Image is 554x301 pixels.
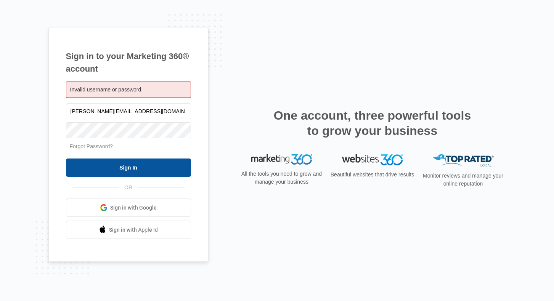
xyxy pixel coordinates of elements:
span: Sign in with Google [110,204,157,212]
h1: Sign in to your Marketing 360® account [66,50,191,75]
img: Websites 360 [342,154,403,165]
img: Marketing 360 [251,154,312,165]
input: Sign In [66,159,191,177]
span: Invalid username or password. [70,86,143,93]
p: Monitor reviews and manage your online reputation [421,172,506,188]
h2: One account, three powerful tools to grow your business [271,108,474,138]
input: Email [66,103,191,119]
a: Forgot Password? [70,143,113,149]
img: Top Rated Local [433,154,494,167]
a: Sign in with Google [66,199,191,217]
p: All the tools you need to grow and manage your business [239,170,324,186]
span: Sign in with Apple Id [109,226,158,234]
a: Sign in with Apple Id [66,221,191,239]
span: OR [119,184,138,192]
p: Beautiful websites that drive results [330,171,415,179]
